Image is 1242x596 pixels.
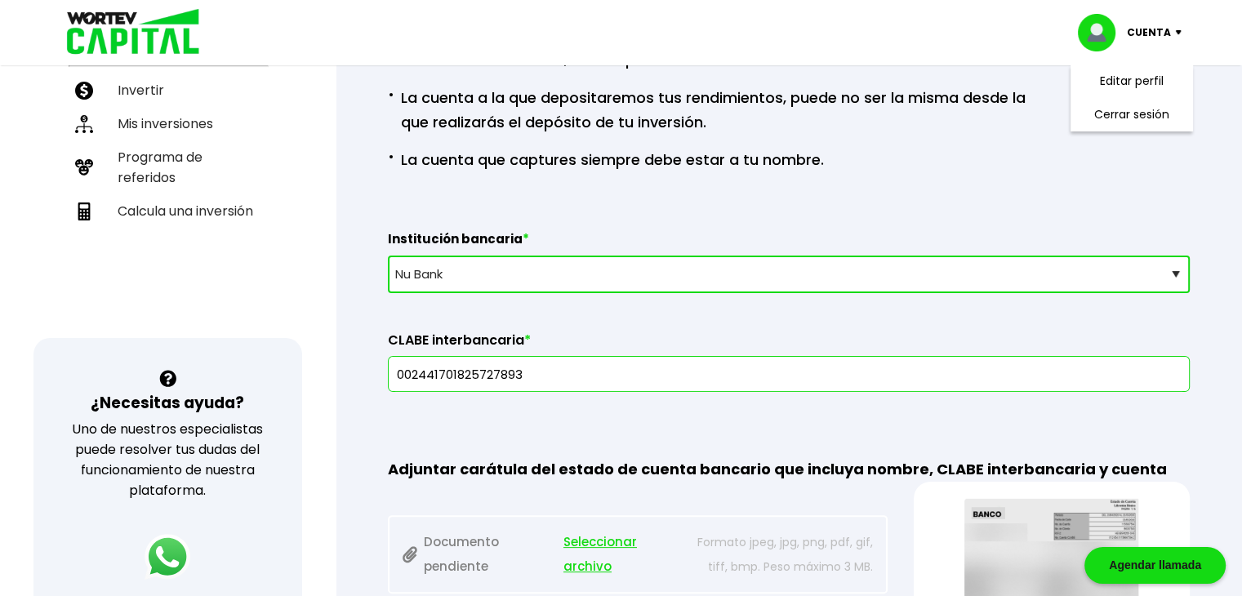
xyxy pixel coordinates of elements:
img: logos_whatsapp-icon.242b2217.svg [145,534,190,580]
span: Adjuntar carátula del estado de cuenta bancario que incluya nombre, CLABE interbancaria y cuenta [388,459,1167,479]
a: Invertir [69,73,267,107]
img: recomiendanos-icon.9b8e9327.svg [75,158,93,176]
li: Cerrar sesión [1066,98,1197,131]
img: logo_wortev_capital [50,7,206,60]
p: La cuenta que captures siempre debe estar a tu nombre. [388,145,824,172]
img: calculadora-icon.17d418c4.svg [75,202,93,220]
p: Uno de nuestros especialistas puede resolver tus dudas del funcionamiento de nuestra plataforma. [55,419,281,500]
p: Cuenta [1127,20,1171,45]
p: La cuenta a la que depositaremos tus rendimientos, puede no ser la misma desde la que realizarás ... [388,82,1038,135]
h3: ¿Necesitas ayuda? [91,391,244,415]
img: icon-down [1171,30,1193,35]
a: Calcula una inversión [69,194,267,228]
p: Formato jpeg, jpg, png, pdf, gif, tiff, bmp. Peso máximo 3 MB. [688,530,873,579]
label: Institución bancaria [388,231,1190,256]
img: profile-image [1078,14,1127,51]
div: Agendar llamada [1084,547,1226,584]
ul: Capital [69,29,267,269]
p: Documento pendiente [403,530,680,579]
input: 18 dígitos [395,357,1182,391]
a: Programa de referidos [69,140,267,194]
span: · [388,145,394,169]
a: Editar perfil [1100,73,1164,90]
img: paperclip.164896ad.svg [403,546,417,563]
img: invertir-icon.b3b967d7.svg [75,82,93,100]
img: inversiones-icon.6695dc30.svg [75,115,93,133]
label: CLABE interbancaria [388,332,1190,357]
a: Mis inversiones [69,107,267,140]
span: Seleccionar archivo [563,530,680,579]
span: · [388,82,394,107]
